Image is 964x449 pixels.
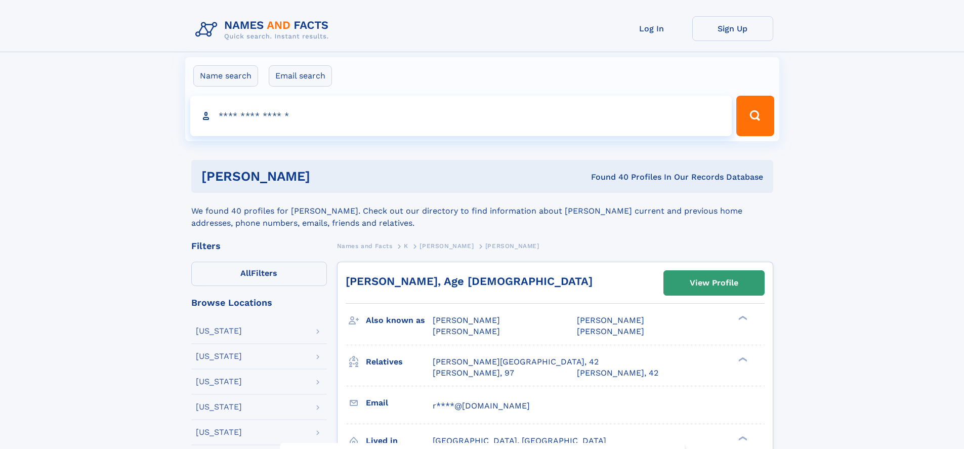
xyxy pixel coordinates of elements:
[196,428,242,436] div: [US_STATE]
[433,436,606,445] span: [GEOGRAPHIC_DATA], [GEOGRAPHIC_DATA]
[577,315,644,325] span: [PERSON_NAME]
[404,242,408,250] span: K
[736,96,774,136] button: Search Button
[692,16,773,41] a: Sign Up
[433,315,500,325] span: [PERSON_NAME]
[191,241,327,251] div: Filters
[736,356,748,362] div: ❯
[196,327,242,335] div: [US_STATE]
[191,16,337,44] img: Logo Names and Facts
[196,403,242,411] div: [US_STATE]
[346,275,593,288] a: [PERSON_NAME], Age [DEMOGRAPHIC_DATA]
[736,315,748,321] div: ❯
[577,326,644,336] span: [PERSON_NAME]
[420,239,474,252] a: [PERSON_NAME]
[664,271,764,295] a: View Profile
[240,268,251,278] span: All
[269,65,332,87] label: Email search
[433,368,514,379] a: [PERSON_NAME], 97
[690,271,738,295] div: View Profile
[433,356,599,368] a: [PERSON_NAME][GEOGRAPHIC_DATA], 42
[196,378,242,386] div: [US_STATE]
[190,96,732,136] input: search input
[191,193,773,229] div: We found 40 profiles for [PERSON_NAME]. Check out our directory to find information about [PERSON...
[366,312,433,329] h3: Also known as
[450,172,763,183] div: Found 40 Profiles In Our Records Database
[201,170,451,183] h1: [PERSON_NAME]
[420,242,474,250] span: [PERSON_NAME]
[337,239,393,252] a: Names and Facts
[736,435,748,441] div: ❯
[191,298,327,307] div: Browse Locations
[577,368,658,379] a: [PERSON_NAME], 42
[611,16,692,41] a: Log In
[433,326,500,336] span: [PERSON_NAME]
[196,352,242,360] div: [US_STATE]
[366,353,433,371] h3: Relatives
[404,239,408,252] a: K
[366,394,433,412] h3: Email
[193,65,258,87] label: Name search
[191,262,327,286] label: Filters
[485,242,539,250] span: [PERSON_NAME]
